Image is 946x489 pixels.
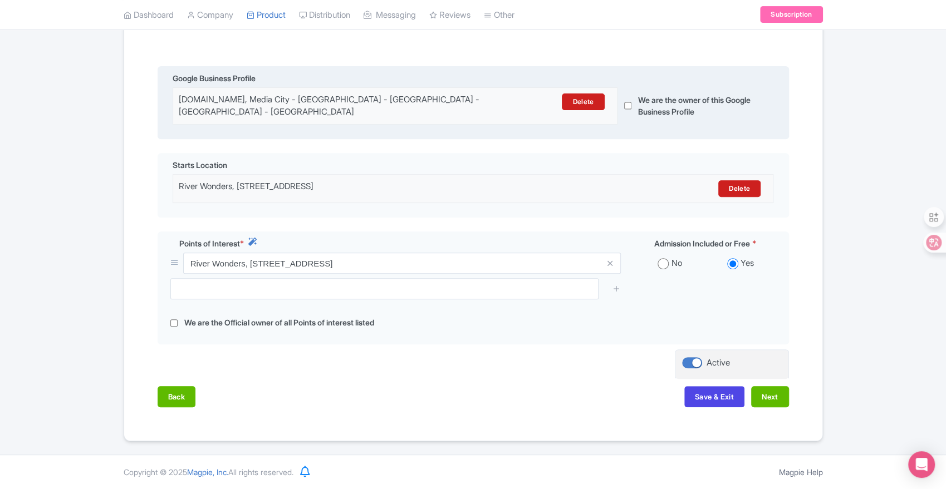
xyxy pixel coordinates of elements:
[654,238,750,249] span: Admission Included or Free
[779,467,823,477] a: Magpie Help
[684,386,744,407] button: Save & Exit
[184,317,374,329] label: We are the Official owner of all Points of interest listed
[638,94,761,117] label: We are the owner of this Google Business Profile
[179,180,620,197] div: River Wonders, [STREET_ADDRESS]
[179,93,503,118] div: [DOMAIN_NAME], Media City - [GEOGRAPHIC_DATA] - [GEOGRAPHIC_DATA] - [GEOGRAPHIC_DATA] - [GEOGRAPH...
[187,467,228,477] span: Magpie, Inc.
[562,93,604,110] a: Delete
[707,357,730,369] div: Active
[671,257,682,270] label: No
[158,386,196,407] button: Back
[179,238,240,249] span: Points of Interest
[173,159,227,171] span: Starts Location
[760,7,822,23] a: Subscription
[173,72,256,84] span: Google Business Profile
[741,257,754,270] label: Yes
[751,386,789,407] button: Next
[718,180,761,197] a: Delete
[117,466,300,478] div: Copyright © 2025 All rights reserved.
[908,451,935,478] div: Open Intercom Messenger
